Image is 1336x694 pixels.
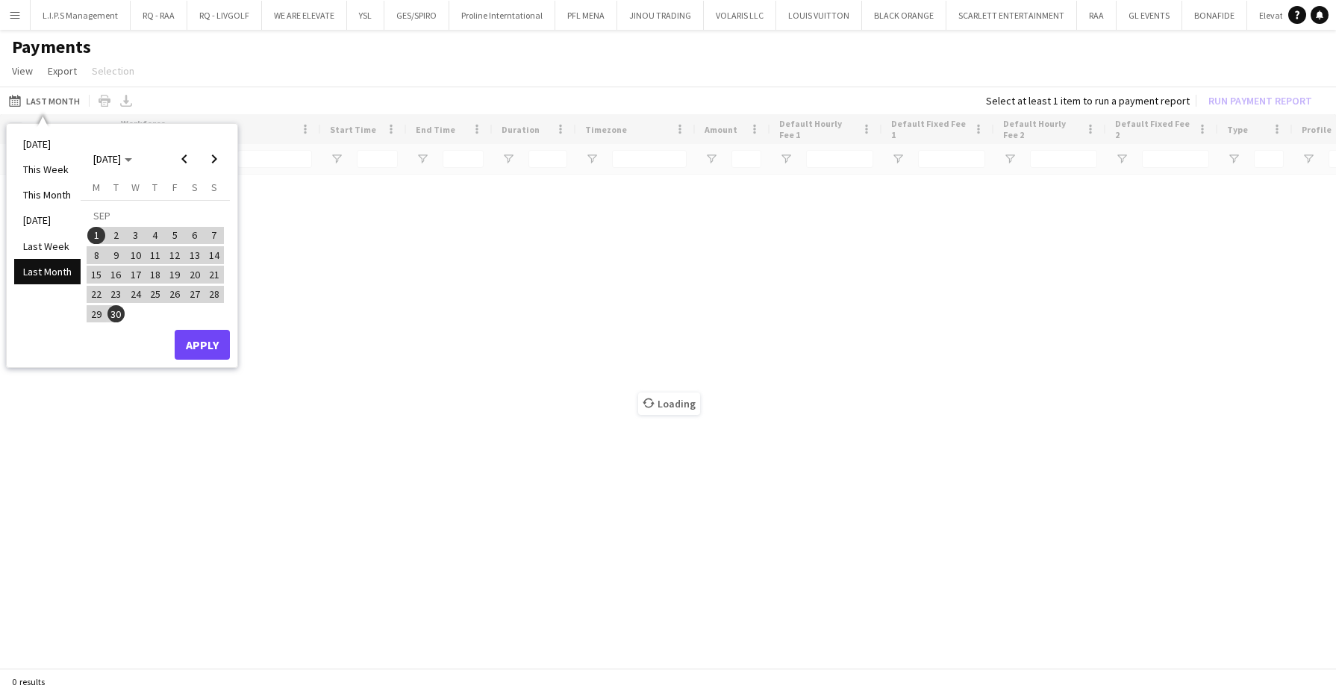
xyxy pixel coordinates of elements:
button: GES/SPIRO [384,1,449,30]
span: 24 [127,286,145,304]
button: RQ - RAA [131,1,187,30]
button: Choose month and year [87,146,138,172]
button: 14-09-2025 [205,246,224,265]
button: SCARLETT ENTERTAINMENT [946,1,1077,30]
span: 28 [205,286,223,304]
button: 29-09-2025 [87,304,106,323]
li: This Month [14,182,81,207]
span: 6 [186,227,204,245]
button: 07-09-2025 [205,225,224,245]
span: 1 [87,227,105,245]
td: SEP [87,206,224,225]
button: 23-09-2025 [106,284,125,304]
span: 9 [107,246,125,264]
button: 11-09-2025 [146,246,165,265]
button: 20-09-2025 [184,265,204,284]
button: 28-09-2025 [205,284,224,304]
span: 30 [107,305,125,323]
span: [DATE] [93,152,121,166]
span: 13 [186,246,204,264]
span: 25 [146,286,164,304]
span: 26 [166,286,184,304]
span: 22 [87,286,105,304]
button: 21-09-2025 [205,265,224,284]
button: 05-09-2025 [165,225,184,245]
button: 22-09-2025 [87,284,106,304]
button: 25-09-2025 [146,284,165,304]
li: Last Month [14,259,81,284]
span: T [113,181,119,194]
button: 27-09-2025 [184,284,204,304]
span: 11 [146,246,164,264]
button: Proline Interntational [449,1,555,30]
button: 18-09-2025 [146,265,165,284]
button: 26-09-2025 [165,284,184,304]
span: 2 [107,227,125,245]
button: 19-09-2025 [165,265,184,284]
span: S [211,181,217,194]
span: 27 [186,286,204,304]
button: JINOU TRADING [617,1,704,30]
button: BONAFIDE [1182,1,1247,30]
button: 12-09-2025 [165,246,184,265]
span: F [172,181,178,194]
button: Last Month [6,92,83,110]
span: M [93,181,100,194]
span: 17 [127,266,145,284]
span: T [152,181,157,194]
span: 20 [186,266,204,284]
button: 06-09-2025 [184,225,204,245]
button: 04-09-2025 [146,225,165,245]
div: Select at least 1 item to run a payment report [986,94,1190,107]
button: Previous month [169,144,199,174]
button: GL EVENTS [1117,1,1182,30]
span: 19 [166,266,184,284]
span: 12 [166,246,184,264]
button: 15-09-2025 [87,265,106,284]
button: 03-09-2025 [126,225,146,245]
button: RQ - LIVGOLF [187,1,262,30]
li: This Week [14,157,81,182]
button: 17-09-2025 [126,265,146,284]
span: 4 [146,227,164,245]
span: 29 [87,305,105,323]
span: 5 [166,227,184,245]
button: 16-09-2025 [106,265,125,284]
span: 18 [146,266,164,284]
button: 10-09-2025 [126,246,146,265]
span: 7 [205,227,223,245]
button: 08-09-2025 [87,246,106,265]
li: [DATE] [14,207,81,233]
span: 10 [127,246,145,264]
button: RAA [1077,1,1117,30]
span: Loading [638,393,700,415]
li: Last Week [14,234,81,259]
button: WE ARE ELEVATE [262,1,347,30]
button: PFL MENA [555,1,617,30]
span: W [131,181,140,194]
a: View [6,61,39,81]
button: VOLARIS LLC [704,1,776,30]
button: Apply [175,330,230,360]
li: [DATE] [14,131,81,157]
span: 15 [87,266,105,284]
span: 21 [205,266,223,284]
button: 30-09-2025 [106,304,125,323]
span: S [192,181,198,194]
span: Export [48,64,77,78]
button: BLACK ORANGE [862,1,946,30]
span: View [12,64,33,78]
a: Export [42,61,83,81]
span: 14 [205,246,223,264]
button: 09-09-2025 [106,246,125,265]
button: LOUIS VUITTON [776,1,862,30]
button: 01-09-2025 [87,225,106,245]
button: 13-09-2025 [184,246,204,265]
span: 3 [127,227,145,245]
span: 23 [107,286,125,304]
button: L.I.P.S Management [31,1,131,30]
span: 16 [107,266,125,284]
button: 02-09-2025 [106,225,125,245]
button: YSL [347,1,384,30]
button: Next month [199,144,229,174]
